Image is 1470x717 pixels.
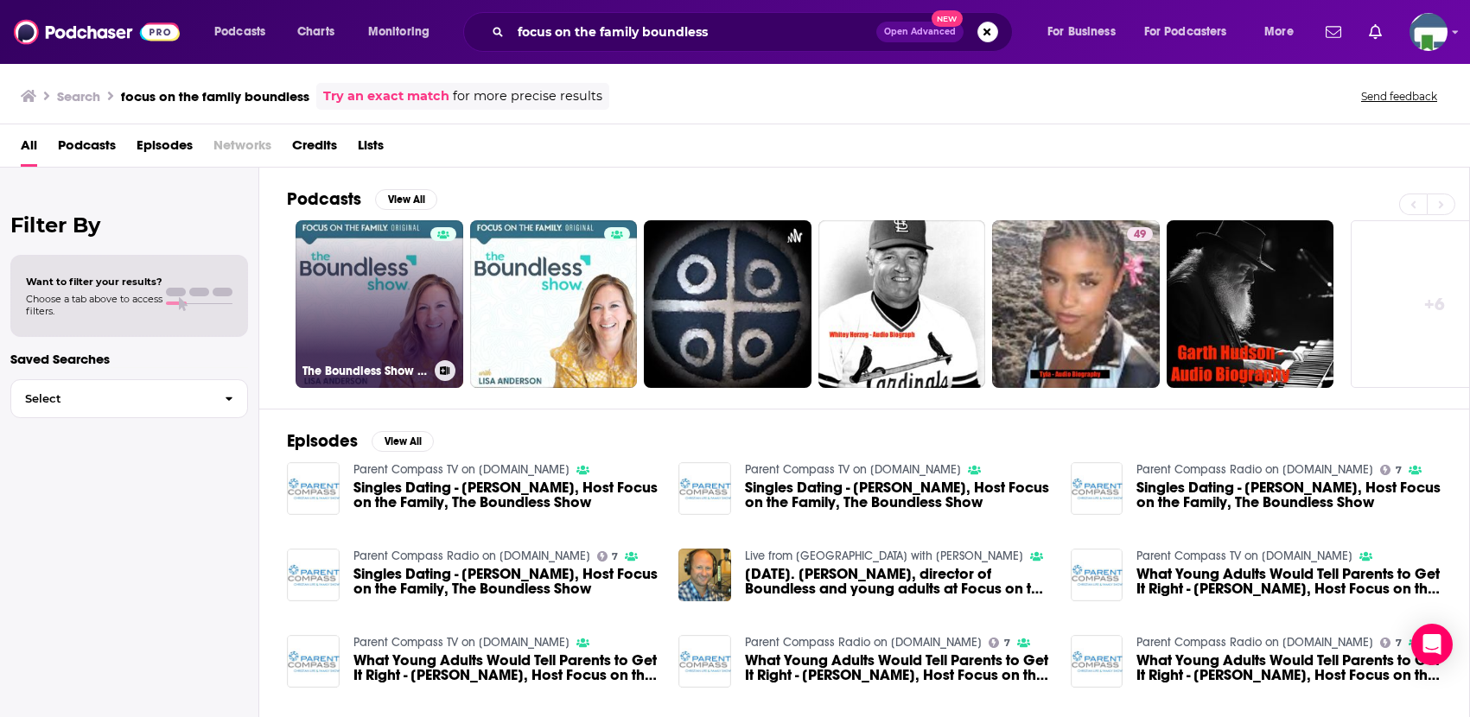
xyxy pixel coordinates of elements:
a: Lists [358,131,384,167]
img: Podchaser - Follow, Share and Rate Podcasts [14,16,180,48]
span: 7 [1396,639,1402,647]
img: What Young Adults Would Tell Parents to Get It Right - Lisa Anderson, Host Focus on the Family, T... [287,635,340,688]
img: What Young Adults Would Tell Parents to Get It Right - Lisa Anderson, Host Focus on the Family, T... [678,635,731,688]
h2: Episodes [287,430,358,452]
a: What Young Adults Would Tell Parents to Get It Right - Lisa Anderson, Host Focus on the Family, T... [1136,567,1441,596]
a: Parent Compass TV on Lightsource.com [353,462,570,477]
img: Singles Dating - Lisa Anderson, Host Focus on the Family, The Boundless Show [287,549,340,601]
input: Search podcasts, credits, & more... [511,18,876,46]
h3: focus on the family boundless [121,88,309,105]
a: Parent Compass Radio on Oneplace.com [353,549,590,563]
button: open menu [356,18,452,46]
span: What Young Adults Would Tell Parents to Get It Right - [PERSON_NAME], Host Focus on the Family, T... [353,653,659,682]
a: Singles Dating - Lisa Anderson, Host Focus on the Family, The Boundless Show [1136,480,1441,510]
span: Choose a tab above to access filters. [26,293,162,317]
img: Monday July 17. Lisa Anderson, director of Boundless and young adults at Focus on the Family. [678,549,731,601]
span: Networks [213,131,271,167]
a: 7 [989,638,1010,648]
a: Show notifications dropdown [1362,17,1389,47]
h3: Search [57,88,100,105]
img: User Profile [1410,13,1448,51]
span: Monitoring [368,20,430,44]
a: Singles Dating - Lisa Anderson, Host Focus on the Family, The Boundless Show [287,462,340,515]
span: Select [11,393,211,404]
img: Singles Dating - Lisa Anderson, Host Focus on the Family, The Boundless Show [678,462,731,515]
img: What Young Adults Would Tell Parents to Get It Right - Lisa Anderson, Host Focus on the Family, T... [1071,635,1123,688]
a: Charts [286,18,345,46]
span: 49 [1134,226,1146,244]
button: open menu [1133,18,1252,46]
a: 7 [597,551,619,562]
span: For Business [1047,20,1116,44]
button: Show profile menu [1410,13,1448,51]
button: View All [372,431,434,452]
a: Singles Dating - Lisa Anderson, Host Focus on the Family, The Boundless Show [1071,462,1123,515]
button: open menu [1035,18,1137,46]
a: Episodes [137,131,193,167]
p: Saved Searches [10,351,248,367]
a: Podcasts [58,131,116,167]
button: View All [375,189,437,210]
span: Singles Dating - [PERSON_NAME], Host Focus on the Family, The Boundless Show [1136,480,1441,510]
a: Parent Compass TV on Lightsource.com [353,635,570,650]
a: Parent Compass Radio on Oneplace.com [1136,635,1373,650]
span: What Young Adults Would Tell Parents to Get It Right - [PERSON_NAME], Host Focus on the Family, T... [745,653,1050,682]
button: open menu [1252,18,1315,46]
span: 7 [1004,639,1010,647]
a: Live from Seattle with Tim Gaydos [745,549,1023,563]
a: Monday July 17. Lisa Anderson, director of Boundless and young adults at Focus on the Family. [745,567,1050,596]
a: Singles Dating - Lisa Anderson, Host Focus on the Family, The Boundless Show [745,480,1050,510]
span: 7 [612,553,618,561]
a: Show notifications dropdown [1319,17,1348,47]
h3: The Boundless Show on [DOMAIN_NAME] [302,364,428,378]
a: 7 [1380,465,1402,475]
a: All [21,131,37,167]
a: 49 [1127,227,1153,241]
a: Try an exact match [323,86,449,106]
span: Charts [297,20,334,44]
span: For Podcasters [1144,20,1227,44]
span: Singles Dating - [PERSON_NAME], Host Focus on the Family, The Boundless Show [745,480,1050,510]
button: open menu [202,18,288,46]
span: Logged in as KCMedia [1410,13,1448,51]
a: Parent Compass Radio on Oneplace.com [1136,462,1373,477]
a: Credits [292,131,337,167]
span: More [1264,20,1294,44]
img: What Young Adults Would Tell Parents to Get It Right - Lisa Anderson, Host Focus on the Family, T... [1071,549,1123,601]
span: Want to filter your results? [26,276,162,288]
a: Singles Dating - Lisa Anderson, Host Focus on the Family, The Boundless Show [353,480,659,510]
button: Select [10,379,248,418]
a: What Young Adults Would Tell Parents to Get It Right - Lisa Anderson, Host Focus on the Family, T... [745,653,1050,682]
a: PodcastsView All [287,188,437,210]
span: What Young Adults Would Tell Parents to Get It Right - [PERSON_NAME], Host Focus on the Family, T... [1136,567,1441,596]
span: Singles Dating - [PERSON_NAME], Host Focus on the Family, The Boundless Show [353,567,659,596]
button: Open AdvancedNew [876,22,964,42]
span: Podcasts [214,20,265,44]
span: 7 [1396,466,1402,474]
a: The Boundless Show on [DOMAIN_NAME] [296,220,463,388]
h2: Podcasts [287,188,361,210]
a: Singles Dating - Lisa Anderson, Host Focus on the Family, The Boundless Show [353,567,659,596]
span: What Young Adults Would Tell Parents to Get It Right - [PERSON_NAME], Host Focus on the Family, T... [1136,653,1441,682]
span: [DATE]. [PERSON_NAME], director of Boundless and young adults at Focus on the Family. [745,567,1050,596]
a: EpisodesView All [287,430,434,452]
a: 7 [1380,638,1402,648]
a: What Young Adults Would Tell Parents to Get It Right - Lisa Anderson, Host Focus on the Family, T... [353,653,659,682]
span: New [932,10,963,27]
span: Open Advanced [884,28,956,36]
span: Singles Dating - [PERSON_NAME], Host Focus on the Family, The Boundless Show [353,480,659,510]
a: What Young Adults Would Tell Parents to Get It Right - Lisa Anderson, Host Focus on the Family, T... [1136,653,1441,682]
a: Parent Compass TV on Lightsource.com [1136,549,1352,563]
a: 49 [992,220,1160,388]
